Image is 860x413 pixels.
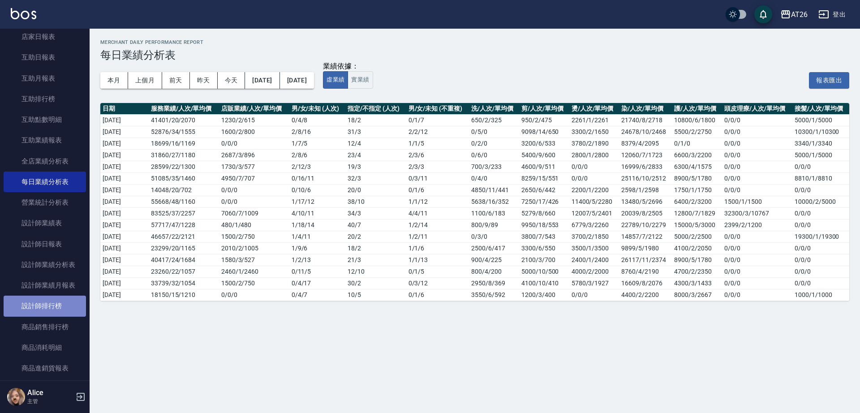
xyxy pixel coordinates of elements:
td: [DATE] [100,114,149,126]
td: 0 / 4 / 8 [289,114,346,126]
td: 1 / 1 / 6 [406,242,469,254]
td: 8379/4/2095 [619,138,672,149]
td: 0/0/0 [722,254,792,266]
td: 2500/6/417 [469,242,519,254]
td: 8760/4/2190 [619,266,672,277]
td: [DATE] [100,138,149,149]
td: 650/2/325 [469,114,519,126]
td: 19 / 3 [345,161,406,172]
td: 2 / 3 / 6 [406,149,469,161]
td: 2 / 12 / 3 [289,161,346,172]
a: 互助排行榜 [4,89,86,109]
td: 1500 / 2 / 750 [219,277,289,289]
td: 8900/5/1780 [672,254,722,266]
td: 15000/5/3000 [672,219,722,231]
td: 0 / 1 / 6 [406,289,469,301]
td: 41401 / 20 / 2070 [149,114,219,126]
td: 52876 / 34 / 1555 [149,126,219,138]
td: 0 / 0 / 0 [219,138,289,149]
td: 2100/3/700 [519,254,569,266]
td: 1500 / 2 / 750 [219,231,289,242]
td: 3700/2/1850 [569,231,619,242]
td: 0/5/0 [469,126,519,138]
th: 護/人次/單均價 [672,103,722,115]
td: 20039/8/2505 [619,207,672,219]
td: 12007/5/2401 [569,207,619,219]
td: 1580 / 3 / 527 [219,254,289,266]
td: [DATE] [100,231,149,242]
a: 店家日報表 [4,26,86,47]
a: 商品消耗明細 [4,337,86,358]
td: 0/0/0 [722,184,792,196]
td: 0/2/0 [469,138,519,149]
td: [DATE] [100,149,149,161]
button: 今天 [218,72,245,89]
td: 83525 / 37 / 2257 [149,207,219,219]
td: 0/0/0 [792,219,849,231]
button: [DATE] [245,72,279,89]
td: 4600/9/511 [519,161,569,172]
button: [DATE] [280,72,314,89]
td: 4 / 4 / 11 [406,207,469,219]
td: 0 / 16 / 11 [289,172,346,184]
td: 21740/8/2718 [619,114,672,126]
td: 0/0/0 [722,161,792,172]
a: 營業統計分析表 [4,192,86,213]
h2: merchant daily performance report [100,39,849,45]
td: 3340/1/3340 [792,138,849,149]
td: 51085 / 35 / 1460 [149,172,219,184]
td: 31 / 3 [345,126,406,138]
td: 2 / 3 / 3 [406,161,469,172]
td: 1600 / 2 / 800 [219,126,289,138]
td: 10800/6/1800 [672,114,722,126]
td: 5000/10/500 [519,266,569,277]
td: 5000/2/2500 [672,231,722,242]
td: 23 / 4 [345,149,406,161]
td: [DATE] [100,219,149,231]
td: 5000/1/5000 [792,114,849,126]
td: 2650/6/442 [519,184,569,196]
td: 9098/14/650 [519,126,569,138]
td: 1200/3/400 [519,289,569,301]
td: [DATE] [100,172,149,184]
td: 3300/6/550 [519,242,569,254]
th: 頭皮理療/人次/單均價 [722,103,792,115]
td: 2950/8/369 [469,277,519,289]
td: 12 / 10 [345,266,406,277]
td: 5500/2/2750 [672,126,722,138]
a: 設計師業績表 [4,213,86,233]
td: 0/4/0 [469,172,519,184]
td: 6600/3/2200 [672,149,722,161]
p: 主管 [27,397,73,405]
th: 指定/不指定 (人次) [345,103,406,115]
td: 4 / 10 / 11 [289,207,346,219]
td: 2687 / 3 / 896 [219,149,289,161]
td: 0/0/0 [722,126,792,138]
td: [DATE] [100,254,149,266]
td: 3550/6/592 [469,289,519,301]
td: 1500/1/1500 [722,196,792,207]
td: 2460 / 1 / 2460 [219,266,289,277]
td: 32 / 3 [345,172,406,184]
td: 0/0/0 [569,161,619,172]
td: 20 / 0 [345,184,406,196]
a: 商品進銷貨報表 [4,358,86,379]
td: 0/0/0 [792,254,849,266]
a: 互助月報表 [4,68,86,89]
td: 0 / 0 / 0 [219,184,289,196]
td: 2 / 8 / 16 [289,126,346,138]
td: 1730 / 3 / 577 [219,161,289,172]
td: 12060/7/1723 [619,149,672,161]
a: 互助點數明細 [4,109,86,130]
h5: Alice [27,388,73,397]
td: 14857/7/2122 [619,231,672,242]
td: 4700/2/2350 [672,266,722,277]
td: 13480/5/2696 [619,196,672,207]
td: 1 / 1 / 5 [406,138,469,149]
td: 0/3/0 [469,231,519,242]
td: 0/0/0 [722,266,792,277]
td: 38 / 10 [345,196,406,207]
td: 3500/1/3500 [569,242,619,254]
td: 16999/6/2833 [619,161,672,172]
a: 設計師日報表 [4,234,86,254]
